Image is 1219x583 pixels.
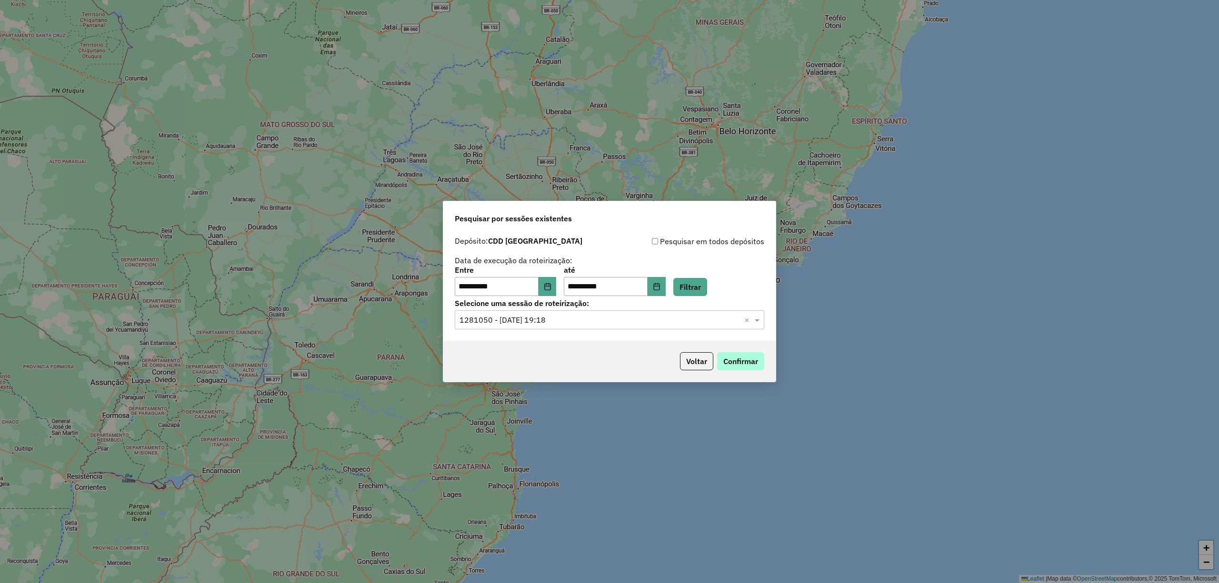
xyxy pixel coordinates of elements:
[455,264,556,276] label: Entre
[455,235,582,247] label: Depósito:
[673,278,707,296] button: Filtrar
[455,297,764,309] label: Selecione uma sessão de roteirização:
[648,277,666,296] button: Choose Date
[680,352,713,370] button: Voltar
[609,236,764,247] div: Pesquisar em todos depósitos
[455,255,572,266] label: Data de execução da roteirização:
[564,264,665,276] label: até
[744,314,752,326] span: Clear all
[488,236,582,246] strong: CDD [GEOGRAPHIC_DATA]
[539,277,557,296] button: Choose Date
[455,213,572,224] span: Pesquisar por sessões existentes
[717,352,764,370] button: Confirmar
